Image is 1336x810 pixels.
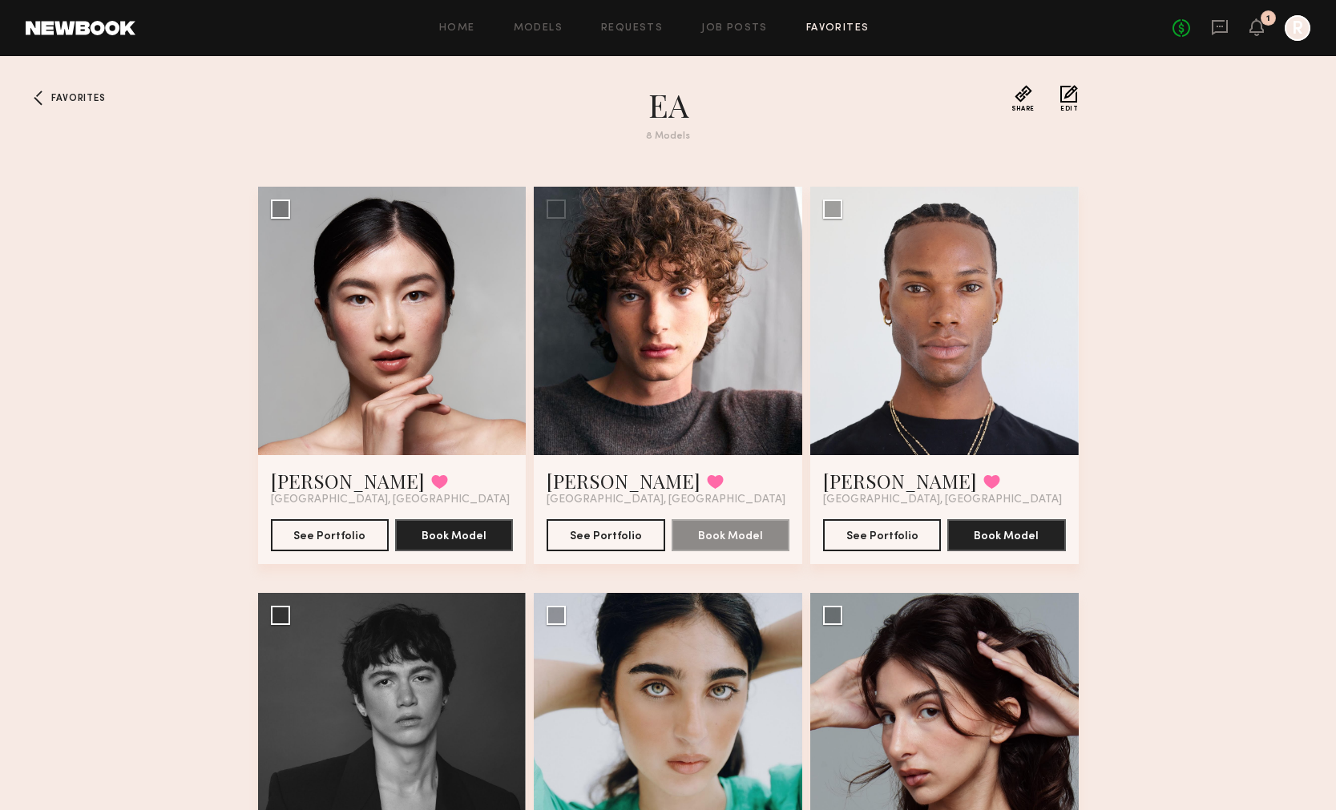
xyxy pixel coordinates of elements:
a: Models [514,23,563,34]
span: Favorites [51,94,105,103]
span: [GEOGRAPHIC_DATA], [GEOGRAPHIC_DATA] [547,494,785,506]
a: Favorites [26,85,51,111]
a: Home [439,23,475,34]
span: [GEOGRAPHIC_DATA], [GEOGRAPHIC_DATA] [823,494,1062,506]
a: [PERSON_NAME] [547,468,700,494]
a: R [1285,15,1310,41]
a: [PERSON_NAME] [271,468,425,494]
button: Edit [1060,85,1078,112]
a: Job Posts [701,23,768,34]
span: Edit [1060,106,1078,112]
h1: EA [380,85,957,125]
a: Book Model [395,528,513,542]
button: Book Model [947,519,1065,551]
button: See Portfolio [547,519,664,551]
a: Favorites [806,23,870,34]
button: See Portfolio [271,519,389,551]
span: Share [1011,106,1035,112]
a: Book Model [947,528,1065,542]
a: Requests [601,23,663,34]
button: Share [1011,85,1035,112]
a: [PERSON_NAME] [823,468,977,494]
div: 8 Models [380,131,957,142]
button: Book Model [672,519,789,551]
a: Book Model [672,528,789,542]
button: Book Model [395,519,513,551]
span: [GEOGRAPHIC_DATA], [GEOGRAPHIC_DATA] [271,494,510,506]
div: 1 [1266,14,1270,23]
button: See Portfolio [823,519,941,551]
